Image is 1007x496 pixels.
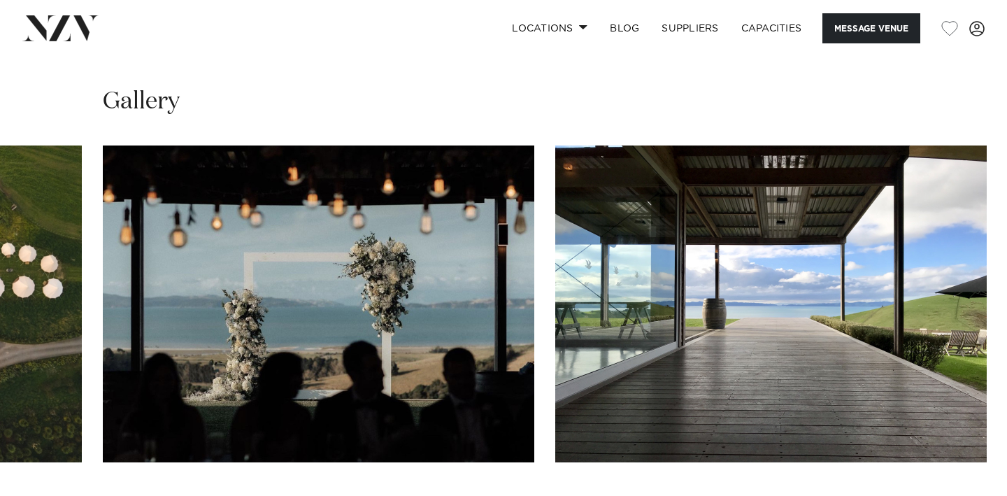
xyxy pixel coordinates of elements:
[103,146,534,462] swiper-slide: 13 / 30
[599,13,650,43] a: BLOG
[555,146,987,462] swiper-slide: 14 / 30
[501,13,599,43] a: Locations
[730,13,813,43] a: Capacities
[650,13,729,43] a: SUPPLIERS
[822,13,920,43] button: Message Venue
[103,86,180,118] h2: Gallery
[22,15,99,41] img: nzv-logo.png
